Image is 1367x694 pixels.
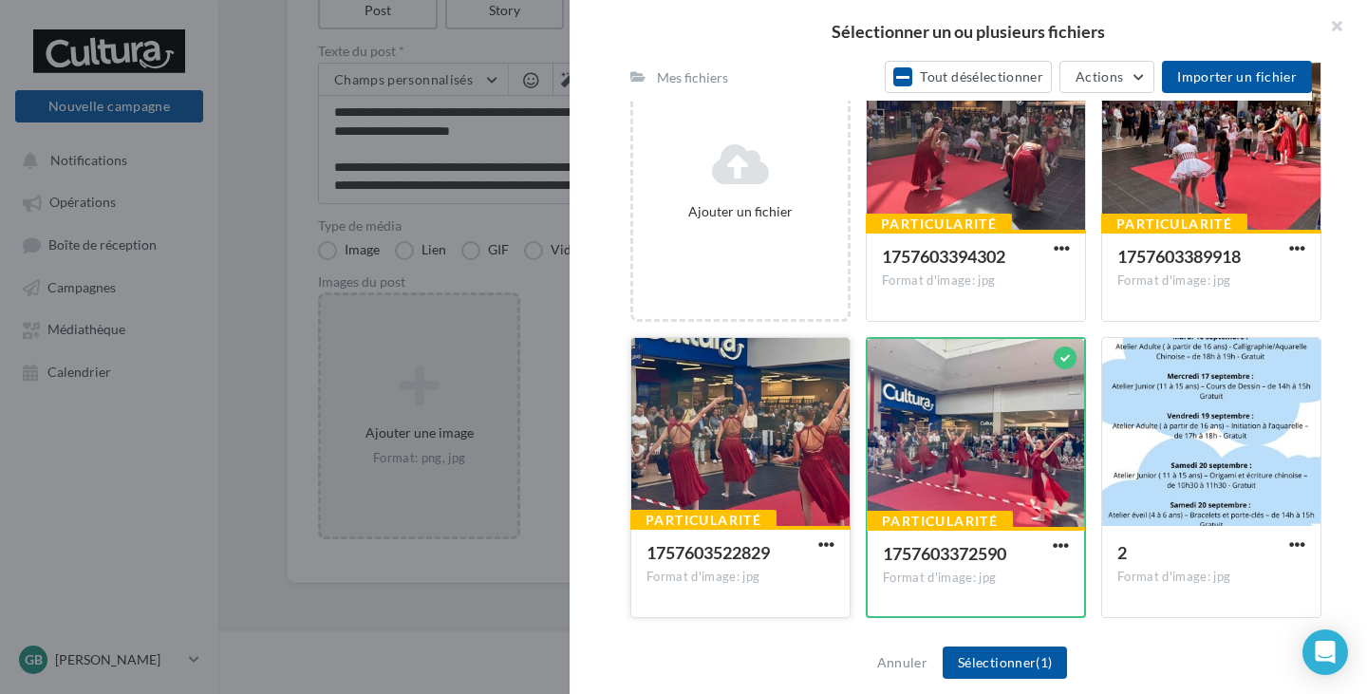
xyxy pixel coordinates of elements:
button: Sélectionner(1) [943,647,1067,679]
button: Importer un fichier [1162,61,1312,93]
div: Format d'image: jpg [646,569,834,586]
div: Format d'image: jpg [883,570,1069,587]
div: Particularité [630,510,777,531]
h2: Sélectionner un ou plusieurs fichiers [600,23,1337,40]
span: 1757603394302 [882,246,1005,267]
div: Ajouter un fichier [641,202,840,221]
div: Format d'image: jpg [1117,272,1305,290]
button: Annuler [870,651,935,674]
div: Format d'image: jpg [1117,569,1305,586]
span: Actions [1076,68,1123,84]
button: Tout désélectionner [885,61,1052,93]
span: 1757603372590 [883,543,1006,564]
div: Mes fichiers [657,68,728,87]
span: 1757603522829 [646,542,770,563]
span: Importer un fichier [1177,68,1297,84]
div: Particularité [1101,214,1247,234]
div: Particularité [867,511,1013,532]
div: Open Intercom Messenger [1302,629,1348,675]
span: 2 [1117,542,1127,563]
span: 1757603389918 [1117,246,1241,267]
span: (1) [1036,654,1052,670]
button: Actions [1059,61,1154,93]
div: Format d'image: jpg [882,272,1070,290]
div: Particularité [866,214,1012,234]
